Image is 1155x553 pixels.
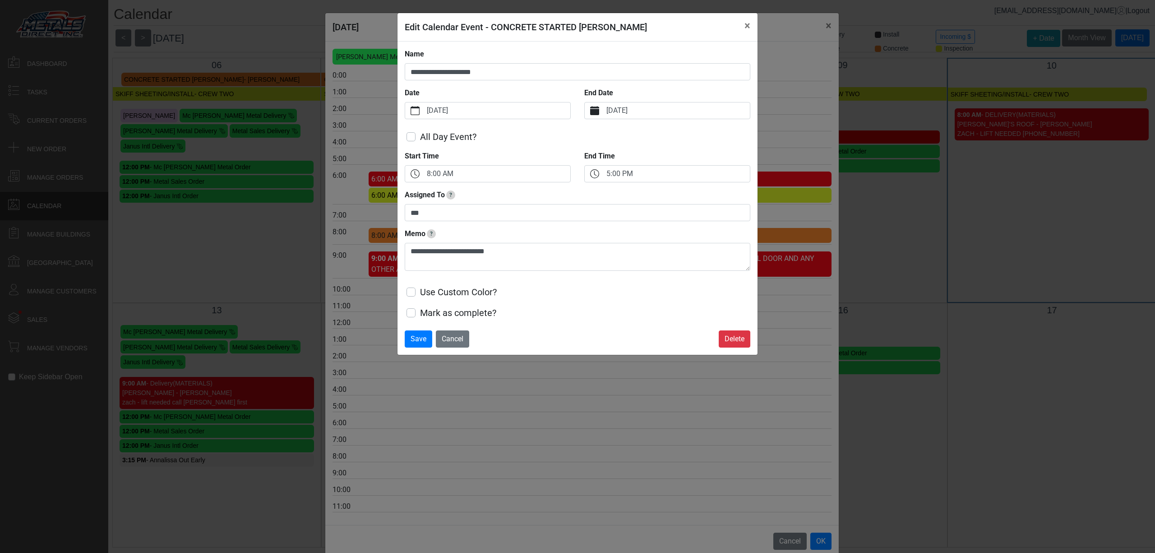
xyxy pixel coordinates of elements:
[411,106,420,115] svg: calendar
[405,152,439,160] strong: Start Time
[590,169,599,178] svg: clock
[737,13,758,38] button: Close
[584,88,613,97] strong: End Date
[405,166,425,182] button: clock
[446,191,455,200] span: Track who this date is assigned to this date - delviery driver, install crew, etc
[405,191,445,199] strong: Assigned To
[420,130,476,144] label: All Day Event?
[420,285,497,299] label: Use Custom Color?
[585,102,605,119] button: calendar fill
[719,330,750,348] button: Delete
[425,102,570,119] label: [DATE]
[405,20,647,34] h5: Edit Calendar Event - CONCRETE STARTED [PERSON_NAME]
[585,166,605,182] button: clock
[405,330,432,348] button: Save
[405,102,425,119] button: calendar
[590,106,599,115] svg: calendar fill
[411,169,420,178] svg: clock
[605,102,750,119] label: [DATE]
[605,166,750,182] label: 5:00 PM
[411,335,426,343] span: Save
[436,330,469,348] button: Cancel
[427,229,436,238] span: Notes or Instructions for date - ex. 'Date was rescheduled by vendor'
[405,50,424,58] strong: Name
[584,152,615,160] strong: End Time
[425,166,570,182] label: 8:00 AM
[405,229,425,238] strong: Memo
[420,306,496,320] label: Mark as complete?
[405,88,420,97] strong: Date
